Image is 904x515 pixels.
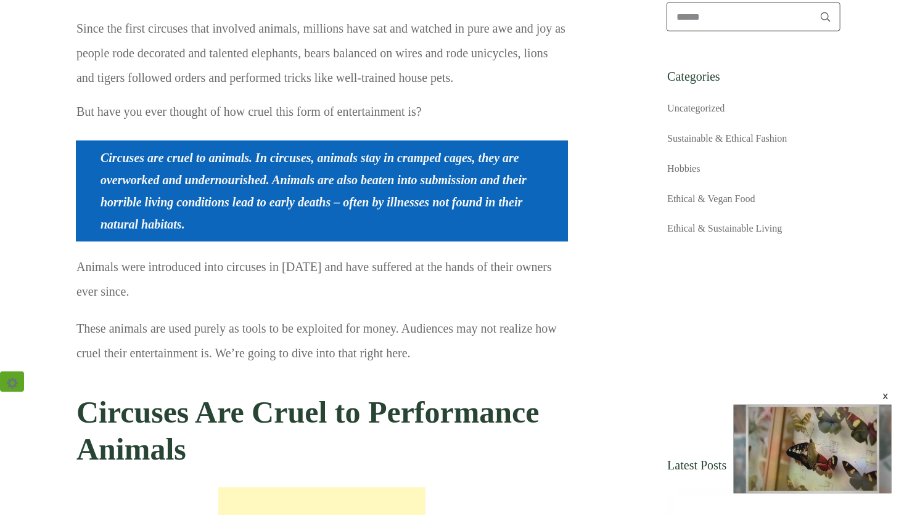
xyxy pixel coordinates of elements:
a: Ethical & Vegan Food [667,190,755,208]
p: Since the first circuses that involved animals, millions have sat and watched in pure awe and joy... [76,16,567,99]
strong: Circuses are cruel to animals. In circuses, animals stay in cramped cages, they are overworked an... [101,151,527,231]
p: Animals were introduced into circuses in [DATE] and have suffered at the hands of their owners ev... [76,254,567,316]
strong: Circuses Are Cruel to Performance Animals [76,395,540,467]
h5: Latest Posts [667,458,840,473]
a: Ethical & Sustainable Living [667,220,782,238]
a: Sustainable & Ethical Fashion [667,130,787,148]
p: These animals are used purely as tools to be exploited for money. Audiences may not realize how c... [76,316,567,375]
div: x [881,391,890,401]
p: But have you ever thought of how cruel this form of entertainment is? [76,99,567,136]
h5: Categories [667,69,840,84]
a: Hobbies [667,160,700,178]
div: Video Player [734,405,892,493]
a: Uncategorized [667,100,725,118]
img: ⚙ [7,378,18,389]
